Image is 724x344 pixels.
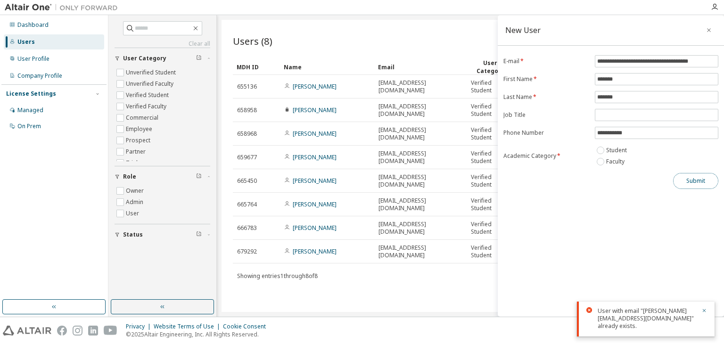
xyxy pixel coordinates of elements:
span: [EMAIL_ADDRESS][DOMAIN_NAME] [378,79,462,94]
span: Verified Student [471,221,510,236]
button: Submit [673,173,718,189]
span: Clear filter [196,173,202,180]
button: Status [115,224,210,245]
span: [EMAIL_ADDRESS][DOMAIN_NAME] [378,244,462,259]
span: Status [123,231,143,238]
div: Email [378,59,463,74]
span: [EMAIL_ADDRESS][DOMAIN_NAME] [378,150,462,165]
a: [PERSON_NAME] [293,224,337,232]
label: E-mail [503,57,589,65]
label: Owner [126,185,146,197]
img: altair_logo.svg [3,326,51,336]
label: Last Name [503,93,589,101]
label: Employee [126,123,154,135]
div: New User [505,26,541,34]
span: Verified Student [471,126,510,141]
span: [EMAIL_ADDRESS][DOMAIN_NAME] [378,173,462,188]
a: [PERSON_NAME] [293,200,337,208]
a: [PERSON_NAME] [293,247,337,255]
span: Verified Student [471,79,510,94]
span: Verified Student [471,197,510,212]
span: 659677 [237,154,257,161]
a: [PERSON_NAME] [293,130,337,138]
span: Verified Student [471,173,510,188]
div: Website Terms of Use [154,323,223,330]
a: [PERSON_NAME] [293,177,337,185]
span: [EMAIL_ADDRESS][DOMAIN_NAME] [378,197,462,212]
label: Verified Faculty [126,101,168,112]
a: Clear all [115,40,210,48]
span: 658968 [237,130,257,138]
button: User Category [115,48,210,69]
label: User [126,208,141,219]
span: Showing entries 1 through 8 of 8 [237,272,318,280]
span: [EMAIL_ADDRESS][DOMAIN_NAME] [378,126,462,141]
label: Admin [126,197,145,208]
a: [PERSON_NAME] [293,106,337,114]
label: Academic Category [503,152,589,160]
label: Trial [126,157,140,169]
div: Managed [17,106,43,114]
div: Dashboard [17,21,49,29]
span: 658958 [237,106,257,114]
div: License Settings [6,90,56,98]
span: 665764 [237,201,257,208]
span: Role [123,173,136,180]
button: Role [115,166,210,187]
div: Name [284,59,370,74]
label: Verified Student [126,90,171,101]
span: 665450 [237,177,257,185]
label: Job Title [503,111,589,119]
div: Users [17,38,35,46]
label: Unverified Faculty [126,78,175,90]
p: © 2025 Altair Engineering, Inc. All Rights Reserved. [126,330,271,338]
span: 679292 [237,248,257,255]
label: Commercial [126,112,160,123]
div: MDH ID [237,59,276,74]
div: Company Profile [17,72,62,80]
label: First Name [503,75,589,83]
label: Student [606,145,629,156]
span: Clear filter [196,55,202,62]
a: [PERSON_NAME] [293,153,337,161]
span: User Category [123,55,166,62]
label: Unverified Student [126,67,178,78]
span: Verified Student [471,150,510,165]
span: 666783 [237,224,257,232]
img: facebook.svg [57,326,67,336]
img: instagram.svg [73,326,82,336]
img: Altair One [5,3,123,12]
span: [EMAIL_ADDRESS][DOMAIN_NAME] [378,103,462,118]
label: Partner [126,146,148,157]
span: Verified Student [471,244,510,259]
label: Prospect [126,135,152,146]
span: 655136 [237,83,257,90]
img: youtube.svg [104,326,117,336]
span: Verified Student [471,103,510,118]
div: User Category [470,59,510,75]
div: User Profile [17,55,49,63]
div: User with email "[PERSON_NAME][EMAIL_ADDRESS][DOMAIN_NAME]" already exists. [598,307,696,330]
span: Users (8) [233,34,272,48]
a: [PERSON_NAME] [293,82,337,90]
div: On Prem [17,123,41,130]
span: [EMAIL_ADDRESS][DOMAIN_NAME] [378,221,462,236]
span: Clear filter [196,231,202,238]
label: Faculty [606,156,626,167]
label: Phone Number [503,129,589,137]
div: Privacy [126,323,154,330]
img: linkedin.svg [88,326,98,336]
div: Cookie Consent [223,323,271,330]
